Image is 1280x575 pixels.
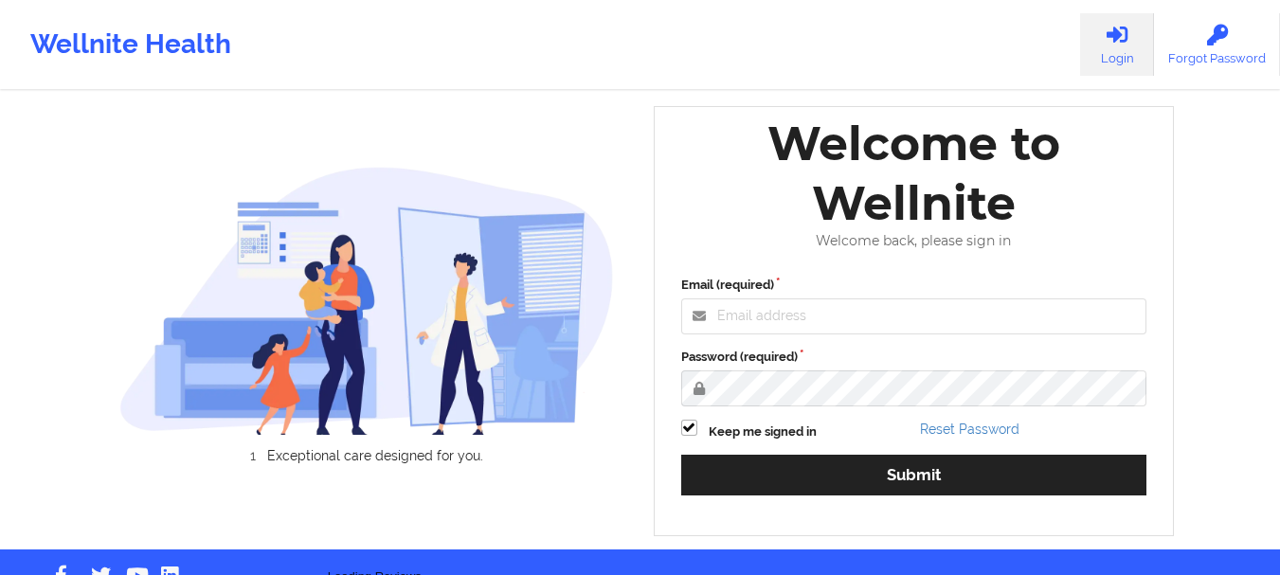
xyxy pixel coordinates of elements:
div: Welcome to Wellnite [668,114,1161,233]
a: Reset Password [920,422,1019,437]
div: Welcome back, please sign in [668,233,1161,249]
a: Forgot Password [1154,13,1280,76]
button: Submit [681,455,1147,495]
label: Email (required) [681,276,1147,295]
label: Password (required) [681,348,1147,367]
input: Email address [681,298,1147,334]
a: Login [1080,13,1154,76]
li: Exceptional care designed for you. [136,448,614,463]
img: wellnite-auth-hero_200.c722682e.png [119,166,614,434]
label: Keep me signed in [709,422,817,441]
